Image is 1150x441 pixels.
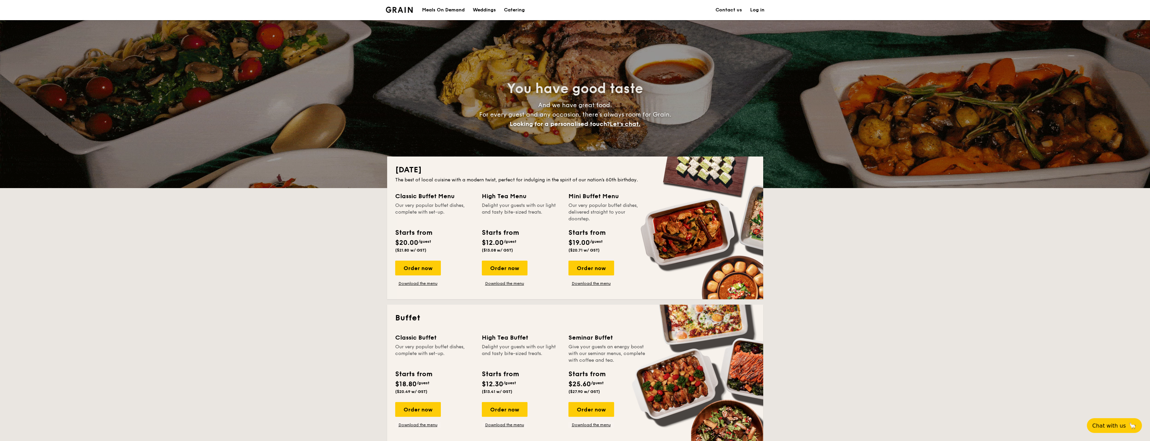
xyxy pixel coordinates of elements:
[482,389,512,394] span: ($13.41 w/ GST)
[482,344,560,364] div: Delight your guests with our light and tasty bite-sized treats.
[395,422,441,428] a: Download the menu
[504,239,516,244] span: /guest
[386,7,413,13] a: Logotype
[482,369,518,379] div: Starts from
[482,228,518,238] div: Starts from
[568,344,647,364] div: Give your guests an energy boost with our seminar menus, complete with coffee and tea.
[610,120,640,128] span: Let's chat.
[482,202,560,222] div: Delight your guests with our light and tasty bite-sized treats.
[395,239,418,247] span: $20.00
[590,239,603,244] span: /guest
[418,239,431,244] span: /guest
[482,261,527,275] div: Order now
[568,422,614,428] a: Download the menu
[386,7,413,13] img: Grain
[568,228,605,238] div: Starts from
[482,239,504,247] span: $12.00
[568,239,590,247] span: $19.00
[568,333,647,342] div: Seminar Buffet
[568,202,647,222] div: Our very popular buffet dishes, delivered straight to your doorstep.
[568,281,614,286] a: Download the menu
[568,389,600,394] span: ($27.90 w/ GST)
[1129,422,1137,430] span: 🦙
[510,120,610,128] span: Looking for a personalised touch?
[395,389,427,394] span: ($20.49 w/ GST)
[395,191,474,201] div: Classic Buffet Menu
[395,369,432,379] div: Starts from
[568,402,614,417] div: Order now
[482,191,560,201] div: High Tea Menu
[395,402,441,417] div: Order now
[395,202,474,222] div: Our very popular buffet dishes, complete with set-up.
[395,261,441,275] div: Order now
[507,81,643,97] span: You have good taste
[395,177,755,183] div: The best of local cuisine with a modern twist, perfect for indulging in the spirit of our nation’...
[568,191,647,201] div: Mini Buffet Menu
[395,165,755,175] h2: [DATE]
[568,261,614,275] div: Order now
[482,402,527,417] div: Order now
[482,281,527,286] a: Download the menu
[479,101,671,128] span: And we have great food. For every guest and any occasion, there’s always room for Grain.
[591,381,604,385] span: /guest
[395,313,755,323] h2: Buffet
[395,248,426,253] span: ($21.80 w/ GST)
[482,333,560,342] div: High Tea Buffet
[395,281,441,286] a: Download the menu
[482,422,527,428] a: Download the menu
[568,380,591,388] span: $25.60
[395,380,417,388] span: $18.80
[395,228,432,238] div: Starts from
[395,333,474,342] div: Classic Buffet
[1092,423,1126,429] span: Chat with us
[503,381,516,385] span: /guest
[482,380,503,388] span: $12.30
[482,248,513,253] span: ($13.08 w/ GST)
[568,248,600,253] span: ($20.71 w/ GST)
[568,369,605,379] div: Starts from
[395,344,474,364] div: Our very popular buffet dishes, complete with set-up.
[417,381,429,385] span: /guest
[1087,418,1142,433] button: Chat with us🦙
